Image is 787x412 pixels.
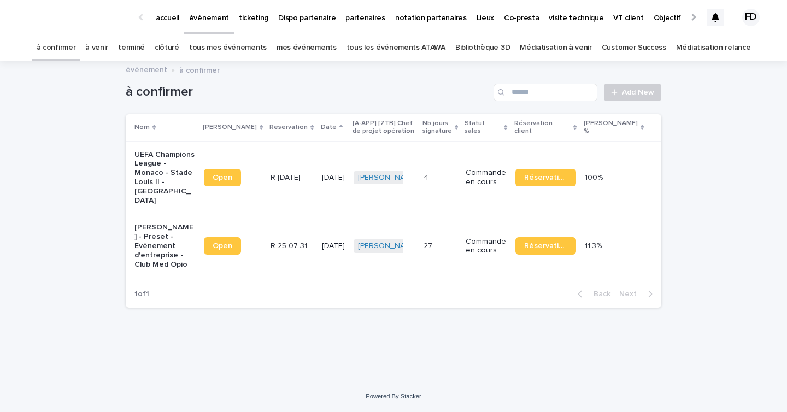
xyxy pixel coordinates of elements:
[204,169,241,186] a: Open
[465,117,501,138] p: Statut sales
[619,290,643,298] span: Next
[455,35,510,61] a: Bibliothèque 3D
[676,35,751,61] a: Médiatisation relance
[322,173,345,183] p: [DATE]
[742,9,760,26] div: FD
[604,84,661,101] a: Add New
[358,173,418,183] a: [PERSON_NAME]
[134,223,195,269] p: [PERSON_NAME] - Preset - Evènement d'entreprise - Club Med Opio
[584,117,638,138] p: [PERSON_NAME] %
[424,239,434,251] p: 27
[587,290,610,298] span: Back
[213,174,232,181] span: Open
[515,169,576,186] a: Réservation
[322,242,345,251] p: [DATE]
[424,171,431,183] p: 4
[585,171,605,183] p: 100%
[203,121,257,133] p: [PERSON_NAME]
[622,89,654,96] span: Add New
[353,117,416,138] p: [A-APP] [ZTB] Chef de projet opération
[569,289,615,299] button: Back
[524,174,567,181] span: Réservation
[37,35,76,61] a: à confirmer
[134,150,195,205] p: UEFA Champions League - Monaco - Stade Louis II - [GEOGRAPHIC_DATA]
[585,239,604,251] p: 11.3%
[277,35,337,61] a: mes événements
[515,237,576,255] a: Réservation
[22,7,128,28] img: Ls34BcGeRexTGTNfXpUC
[602,35,666,61] a: Customer Success
[271,171,303,183] p: R 25 09 1800
[118,35,145,61] a: terminé
[204,237,241,255] a: Open
[615,289,661,299] button: Next
[524,242,567,250] span: Réservation
[134,121,150,133] p: Nom
[271,239,315,251] p: R 25 07 3166
[155,35,179,61] a: clôturé
[466,168,506,187] p: Commande en cours
[213,242,232,250] span: Open
[366,393,421,399] a: Powered By Stacker
[126,84,489,100] h1: à confirmer
[126,63,167,75] a: événement
[269,121,308,133] p: Reservation
[85,35,108,61] a: à venir
[321,121,337,133] p: Date
[126,281,158,308] p: 1 of 1
[520,35,592,61] a: Médiatisation à venir
[494,84,597,101] input: Search
[346,35,445,61] a: tous les événements ATAWA
[514,117,571,138] p: Réservation client
[422,117,452,138] p: Nb jours signature
[126,141,661,214] tr: UEFA Champions League - Monaco - Stade Louis II - [GEOGRAPHIC_DATA]OpenR [DATE]R [DATE] [DATE][PE...
[179,63,220,75] p: à confirmer
[189,35,267,61] a: tous mes événements
[466,237,506,256] p: Commande en cours
[126,214,661,278] tr: [PERSON_NAME] - Preset - Evènement d'entreprise - Club Med OpioOpenR 25 07 3166R 25 07 3166 [DATE...
[358,242,418,251] a: [PERSON_NAME]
